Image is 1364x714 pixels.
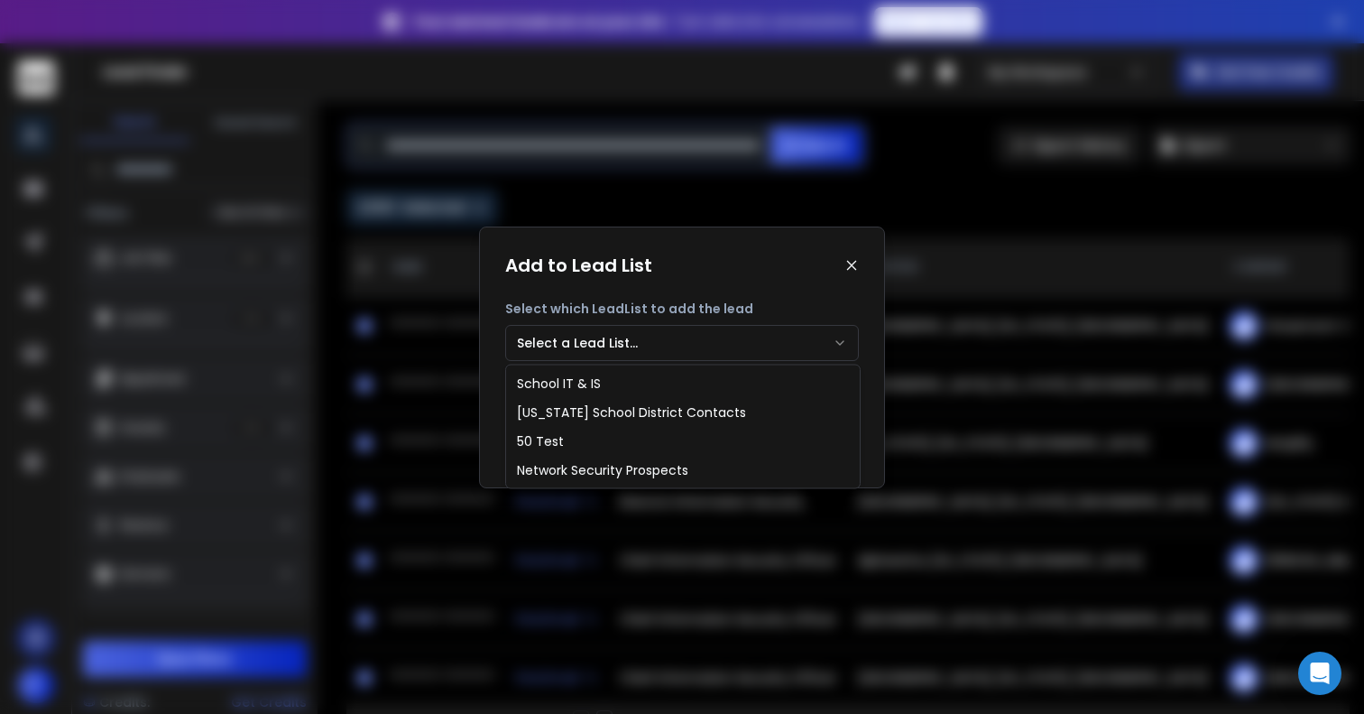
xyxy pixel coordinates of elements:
div: Network Security Prospects [517,461,688,479]
div: School IT & IS [517,375,601,393]
h1: Add to Lead List [505,253,652,278]
button: Select a Lead List... [505,325,859,361]
div: [US_STATE] School District Contacts [517,403,746,422]
p: Select which LeadList to add the lead [505,300,859,318]
div: 50 Test [517,432,564,450]
div: Open Intercom Messenger [1298,652,1341,695]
